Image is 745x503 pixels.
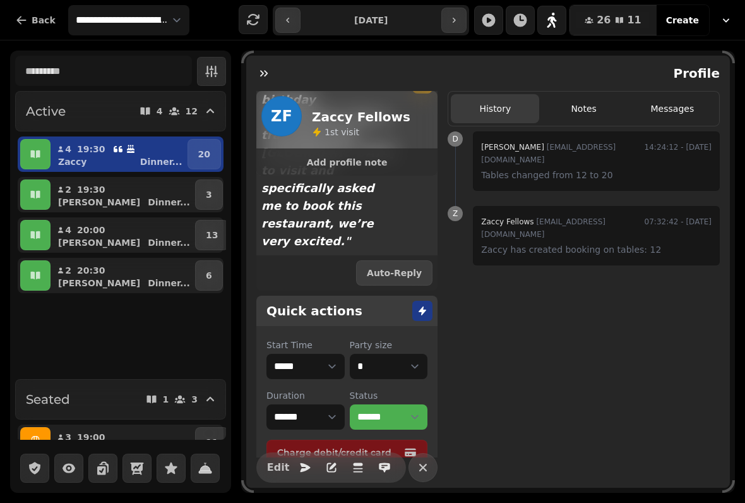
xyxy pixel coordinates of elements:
[266,339,345,351] label: Start Time
[569,5,657,35] button: 2611
[597,15,611,25] span: 26
[481,217,533,226] span: Zaccy Fellows
[451,94,539,123] button: History
[325,127,330,137] span: 1
[453,135,458,143] span: D
[188,139,221,169] button: 20
[206,229,218,241] p: 13
[58,155,86,168] p: Zaccy
[26,102,66,120] h2: Active
[140,155,182,168] p: Dinner ...
[266,455,291,480] button: Edit
[77,224,105,236] p: 20:00
[64,183,72,196] p: 2
[77,143,105,155] p: 19:30
[64,224,72,236] p: 4
[481,242,712,257] p: Zaccy has created booking on tables: 12
[656,5,709,35] button: Create
[64,143,72,155] p: 4
[367,269,422,277] span: Auto-Reply
[350,339,428,351] label: Party size
[58,196,140,209] p: [PERSON_NAME]
[53,260,193,291] button: 220:30[PERSON_NAME]Dinner...
[53,139,185,169] button: 419:30ZaccyDinner...
[206,269,212,282] p: 6
[261,154,432,171] button: Add profile note
[148,196,190,209] p: Dinner ...
[539,94,628,123] button: Notes
[148,236,190,249] p: Dinner ...
[266,389,345,402] label: Duration
[157,107,163,116] p: 4
[77,264,105,277] p: 20:30
[350,389,428,402] label: Status
[15,91,226,131] button: Active412
[627,15,641,25] span: 11
[453,210,458,217] span: Z
[271,158,422,167] span: Add profile note
[15,379,226,420] button: Seated13
[186,107,198,116] p: 12
[195,179,223,210] button: 3
[26,391,70,408] h2: Seated
[325,126,359,138] p: visit
[5,5,66,35] button: Back
[271,109,292,124] span: ZF
[64,264,72,277] p: 2
[271,463,286,473] span: Edit
[628,94,717,123] button: Messages
[481,167,712,183] p: Tables changed from 12 to 20
[58,236,140,249] p: [PERSON_NAME]
[148,277,190,289] p: Dinner ...
[481,140,634,167] div: [EMAIL_ADDRESS][DOMAIN_NAME]
[277,448,402,457] span: Charge debit/credit card
[198,148,210,161] p: 20
[668,64,720,82] h2: Profile
[53,427,193,458] button: 319:00
[32,16,56,25] span: Back
[266,440,427,465] button: Charge debit/credit card
[195,427,229,458] button: 11
[312,108,410,126] h2: Zaccy Fellows
[195,220,229,250] button: 13
[53,220,193,250] button: 420:00[PERSON_NAME]Dinner...
[645,140,712,167] time: 14:24:12 - [DATE]
[195,260,223,291] button: 6
[356,260,432,286] button: Auto-Reply
[53,179,193,210] button: 219:30[PERSON_NAME]Dinner...
[58,277,140,289] p: [PERSON_NAME]
[206,436,218,449] p: 11
[330,127,341,137] span: st
[191,395,198,404] p: 3
[77,431,105,444] p: 19:00
[266,302,362,320] h2: Quick actions
[206,188,212,201] p: 3
[481,214,634,242] div: [EMAIL_ADDRESS][DOMAIN_NAME]
[645,214,712,242] time: 07:32:42 - [DATE]
[481,143,544,152] span: [PERSON_NAME]
[666,16,699,25] span: Create
[163,395,169,404] p: 1
[64,431,72,444] p: 3
[77,183,105,196] p: 19:30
